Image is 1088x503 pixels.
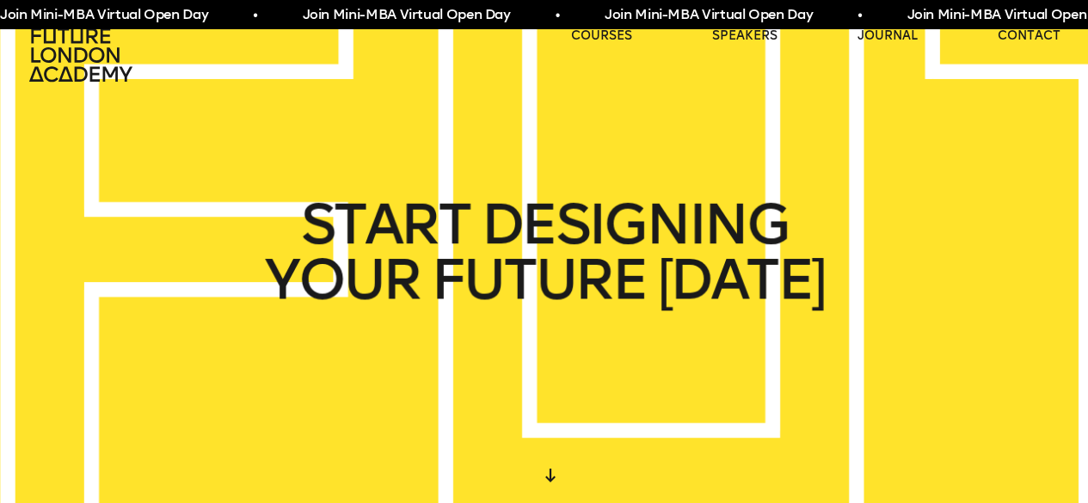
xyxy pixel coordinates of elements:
span: • [552,5,556,26]
span: [DATE] [657,252,824,307]
a: journal [857,28,918,45]
span: DESIGNING [480,197,787,252]
span: YOUR [264,252,419,307]
span: START [300,197,469,252]
a: courses [571,28,632,45]
a: speakers [712,28,778,45]
a: contact [998,28,1060,45]
span: FUTURE [431,252,646,307]
span: • [855,5,859,26]
span: • [250,5,255,26]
